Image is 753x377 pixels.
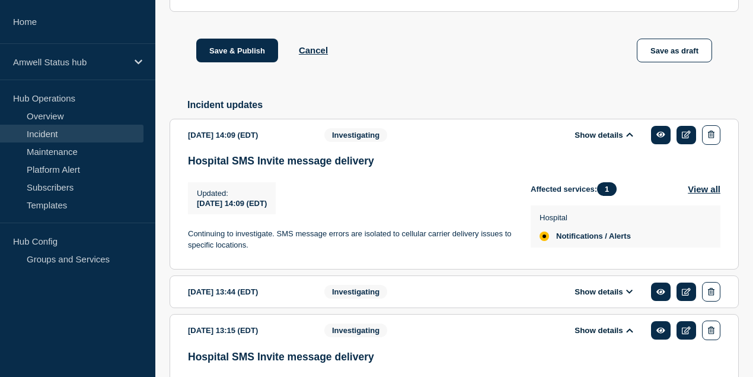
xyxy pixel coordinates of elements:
[197,189,267,198] p: Updated :
[571,130,636,140] button: Show details
[540,232,549,241] div: affected
[324,324,387,337] span: Investigating
[540,213,631,222] p: Hospital
[187,100,739,110] h2: Incident updates
[188,125,307,145] div: [DATE] 14:09 (EDT)
[571,287,636,297] button: Show details
[571,325,636,335] button: Show details
[188,351,720,363] h3: Hospital SMS Invite message delivery
[188,229,512,251] p: Continuing to investigate. SMS message errors are isolated to cellular carrier delivery issues to...
[324,128,387,142] span: Investigating
[197,199,267,208] span: [DATE] 14:09 (EDT)
[597,182,617,196] span: 1
[531,182,623,196] span: Affected services:
[188,321,307,340] div: [DATE] 13:15 (EDT)
[13,57,127,67] p: Amwell Status hub
[188,282,307,302] div: [DATE] 13:44 (EDT)
[188,155,720,167] h3: Hospital SMS Invite message delivery
[556,232,631,241] span: Notifications / Alerts
[196,39,278,62] button: Save & Publish
[637,39,712,62] button: Save as draft
[688,182,720,196] button: View all
[324,285,387,299] span: Investigating
[299,45,328,55] button: Cancel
